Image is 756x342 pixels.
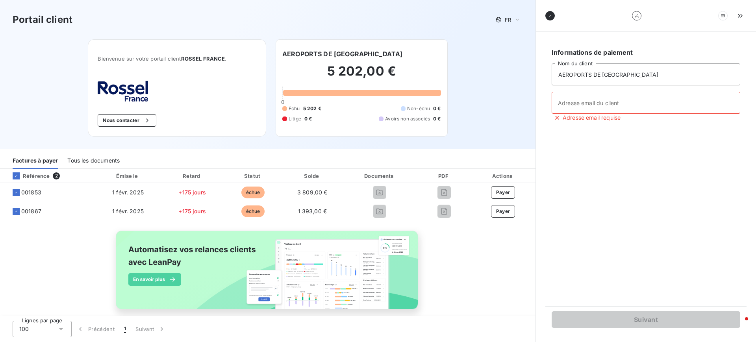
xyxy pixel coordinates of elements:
[13,13,72,27] h3: Portail client
[385,115,430,122] span: Avoirs non associés
[552,311,740,328] button: Suivant
[552,92,740,114] input: placeholder
[178,208,206,214] span: +175 jours
[285,172,340,180] div: Solde
[433,115,441,122] span: 0 €
[304,115,312,122] span: 0 €
[552,63,740,85] input: placeholder
[96,172,160,180] div: Émise le
[98,114,156,127] button: Nous contacter
[21,189,41,196] span: 001853
[419,172,469,180] div: PDF
[282,63,441,87] h2: 5 202,00 €
[13,152,58,169] div: Factures à payer
[112,208,144,214] span: 1 févr. 2025
[241,187,265,198] span: échue
[67,152,120,169] div: Tous les documents
[491,186,515,199] button: Payer
[472,172,534,180] div: Actions
[407,105,430,112] span: Non-échu
[72,321,119,337] button: Précédent
[224,172,282,180] div: Statut
[98,55,256,62] span: Bienvenue sur votre portail client .
[6,172,50,179] div: Référence
[181,55,225,62] span: ROSSEL FRANCE
[289,115,301,122] span: Litige
[53,172,60,179] span: 2
[282,49,403,59] h6: AEROPORTS DE [GEOGRAPHIC_DATA]
[343,172,417,180] div: Documents
[491,205,515,218] button: Payer
[112,189,144,196] span: 1 févr. 2025
[552,48,740,57] h6: Informations de paiement
[563,114,621,122] span: Adresse email requise
[21,207,41,215] span: 001867
[297,189,328,196] span: 3 809,00 €
[109,226,427,323] img: banner
[131,321,170,337] button: Suivant
[505,17,511,23] span: FR
[119,321,131,337] button: 1
[729,315,748,334] iframe: Intercom live chat
[289,105,300,112] span: Échu
[241,205,265,217] span: échue
[98,81,148,102] img: Company logo
[178,189,206,196] span: +175 jours
[163,172,221,180] div: Retard
[124,325,126,333] span: 1
[281,99,284,105] span: 0
[19,325,29,333] span: 100
[433,105,441,112] span: 0 €
[303,105,321,112] span: 5 202 €
[298,208,327,214] span: 1 393,00 €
